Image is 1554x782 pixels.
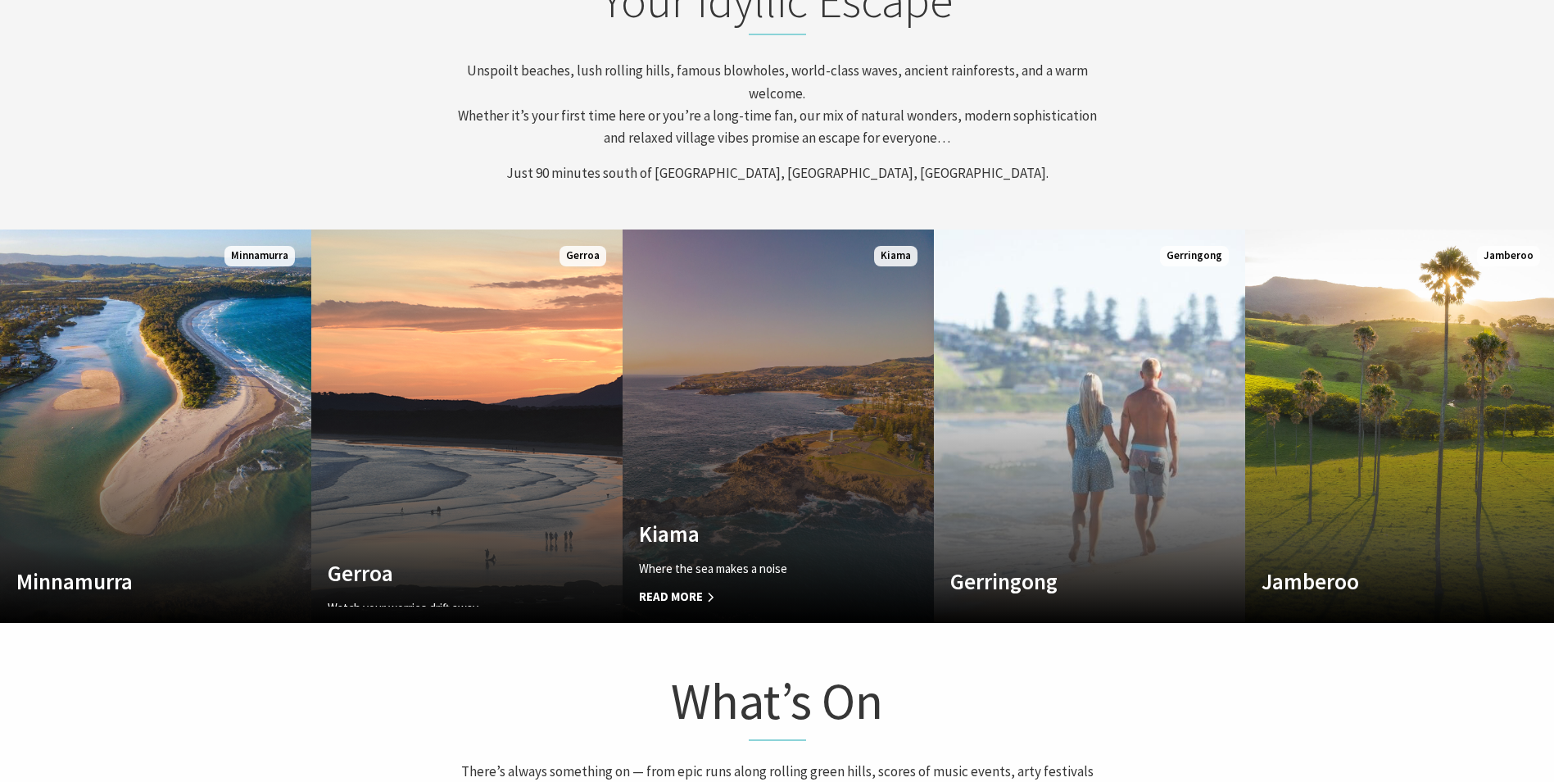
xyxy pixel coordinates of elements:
p: Where the sea makes a noise [639,559,871,579]
h4: Kiama [639,521,871,547]
p: Unspoilt beaches, lush rolling hills, famous blowholes, world-class waves, ancient rainforests, a... [456,60,1099,149]
span: Gerroa [560,246,606,266]
h4: Gerringong [950,568,1182,594]
a: Custom Image Used Kiama Where the sea makes a noise Read More Kiama [623,230,934,623]
a: Custom Image Used Gerringong Gerringong [934,230,1245,623]
h1: What’s On [456,668,1099,741]
span: Gerringong [1160,246,1229,266]
span: Kiama [874,246,917,266]
h4: Minnamurra [16,568,248,594]
span: Jamberoo [1477,246,1540,266]
span: Read More [639,587,871,607]
h4: Gerroa [328,560,560,586]
span: Minnamurra [224,246,295,266]
p: Just 90 minutes south of [GEOGRAPHIC_DATA], [GEOGRAPHIC_DATA], [GEOGRAPHIC_DATA]. [456,162,1099,184]
h4: Jamberoo [1262,568,1493,594]
a: Custom Image Used Gerroa Watch your worries drift away Gerroa [311,230,623,623]
p: Watch your worries drift away [328,598,560,618]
